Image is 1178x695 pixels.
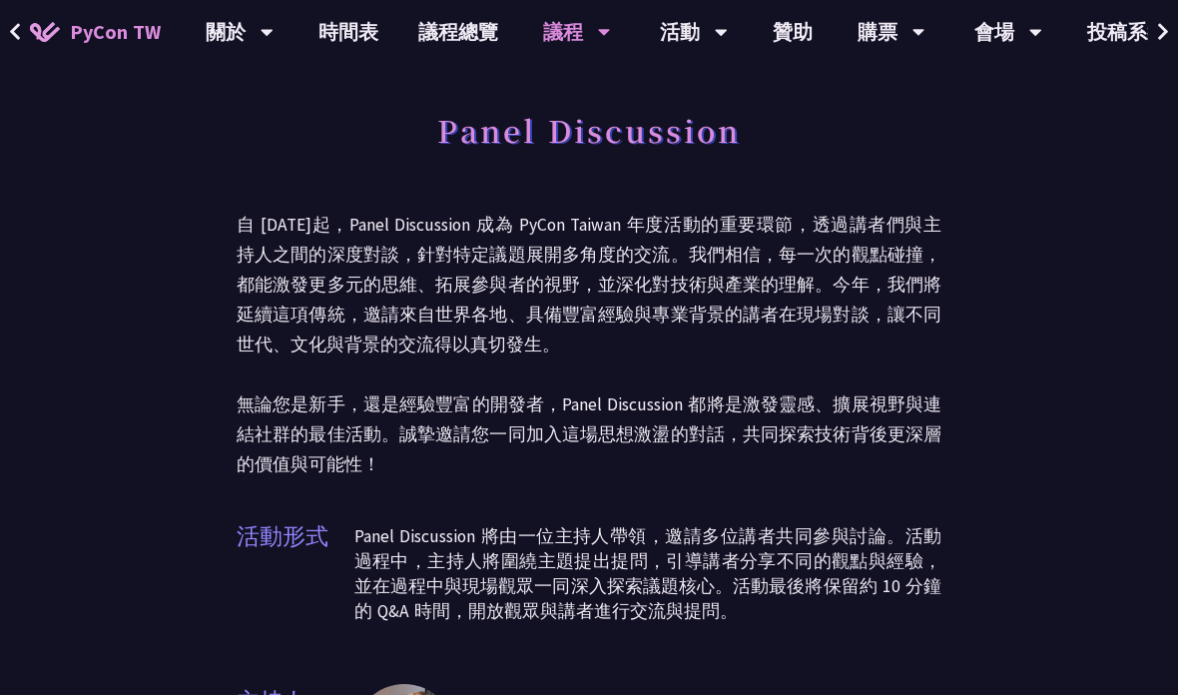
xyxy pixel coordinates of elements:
[10,7,181,57] a: PyCon TW
[237,519,354,644] span: 活動形式
[354,524,941,624] p: Panel Discussion 將由一位主持人帶領，邀請多位講者共同參與討論。活動過程中，主持人將圍繞主題提出提問，引導講者分享不同的觀點與經驗，並在過程中與現場觀眾一同深入探索議題核心。活動...
[437,100,741,160] h1: Panel Discussion
[70,17,161,47] span: PyCon TW
[237,210,941,479] p: 自 [DATE]起，Panel Discussion 成為 PyCon Taiwan 年度活動的重要環節，透過講者們與主持人之間的深度對談，針對特定議題展開多角度的交流。我們相信，每一次的觀點碰...
[30,22,60,42] img: Home icon of PyCon TW 2025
